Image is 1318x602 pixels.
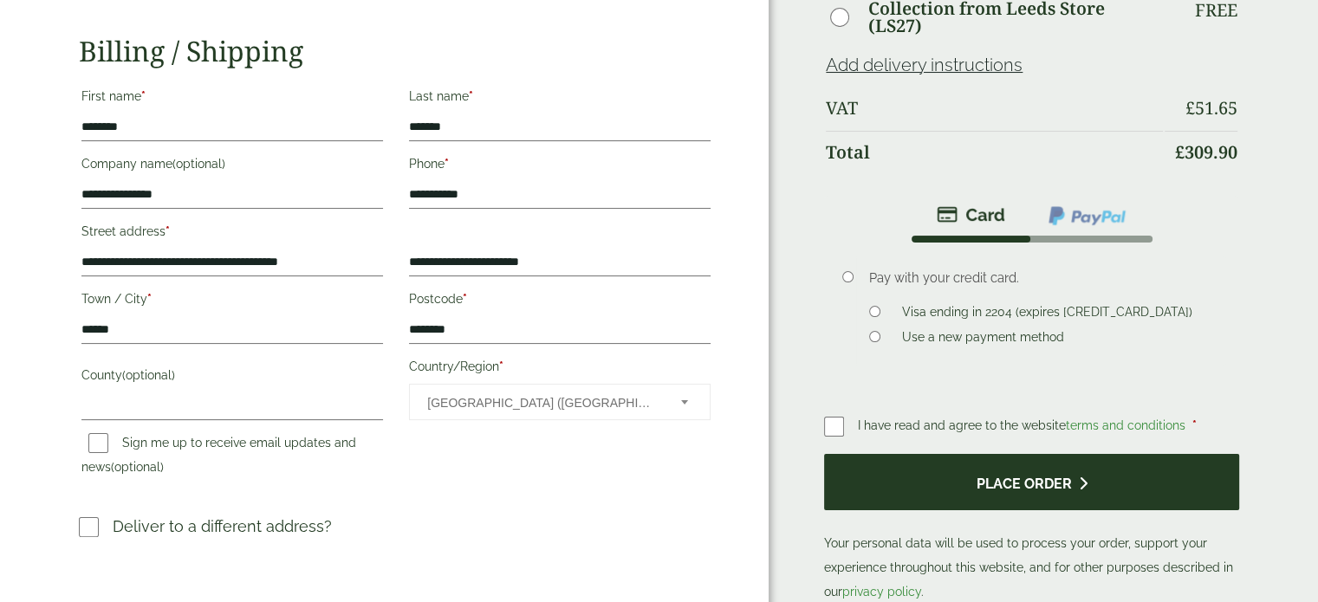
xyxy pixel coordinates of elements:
[409,84,711,113] label: Last name
[113,515,332,538] p: Deliver to a different address?
[81,84,383,113] label: First name
[824,454,1239,510] button: Place order
[88,433,108,453] input: Sign me up to receive email updates and news(optional)
[869,269,1212,288] p: Pay with your credit card.
[409,354,711,384] label: Country/Region
[858,418,1189,432] span: I have read and agree to the website
[81,287,383,316] label: Town / City
[172,157,225,171] span: (optional)
[895,330,1071,349] label: Use a new payment method
[81,219,383,249] label: Street address
[499,359,503,373] abbr: required
[81,363,383,392] label: County
[111,460,164,474] span: (optional)
[463,292,467,306] abbr: required
[469,89,473,103] abbr: required
[1175,140,1237,164] bdi: 309.90
[427,385,658,421] span: United Kingdom (UK)
[895,305,1199,324] label: Visa ending in 2204 (expires [CREDIT_CARD_DATA])
[122,368,175,382] span: (optional)
[826,131,1163,173] th: Total
[166,224,170,238] abbr: required
[1185,96,1237,120] bdi: 51.65
[1185,96,1195,120] span: £
[409,287,711,316] label: Postcode
[409,152,711,181] label: Phone
[147,292,152,306] abbr: required
[445,157,449,171] abbr: required
[1175,140,1185,164] span: £
[409,384,711,420] span: Country/Region
[1066,418,1185,432] a: terms and conditions
[81,436,356,479] label: Sign me up to receive email updates and news
[826,87,1163,129] th: VAT
[79,35,713,68] h2: Billing / Shipping
[81,152,383,181] label: Company name
[937,204,1005,225] img: stripe.png
[1192,418,1197,432] abbr: required
[141,89,146,103] abbr: required
[1047,204,1127,227] img: ppcp-gateway.png
[842,585,921,599] a: privacy policy
[826,55,1023,75] a: Add delivery instructions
